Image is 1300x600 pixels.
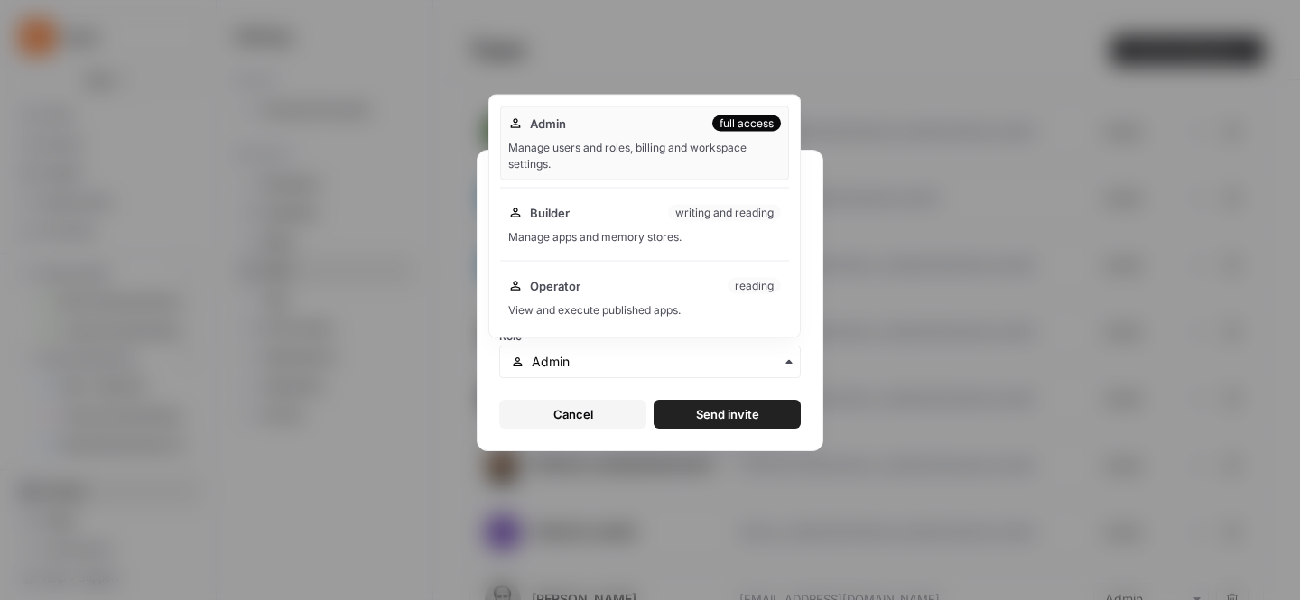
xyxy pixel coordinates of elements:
div: reading [728,278,781,294]
input: Admin [532,353,789,371]
span: Builder [530,204,570,222]
div: View and execute published apps. [508,302,781,318]
span: Cancel [553,405,593,423]
button: Cancel [499,400,646,429]
button: Send invite [654,400,801,429]
span: Admin [530,115,566,133]
div: Manage users and roles, billing and workspace settings. [508,140,781,172]
span: Operator [530,277,580,295]
span: Send invite [696,405,759,423]
div: writing and reading [668,205,781,221]
span: Role [499,329,522,343]
div: Manage apps and memory stores. [508,229,781,245]
div: full access [712,115,781,132]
